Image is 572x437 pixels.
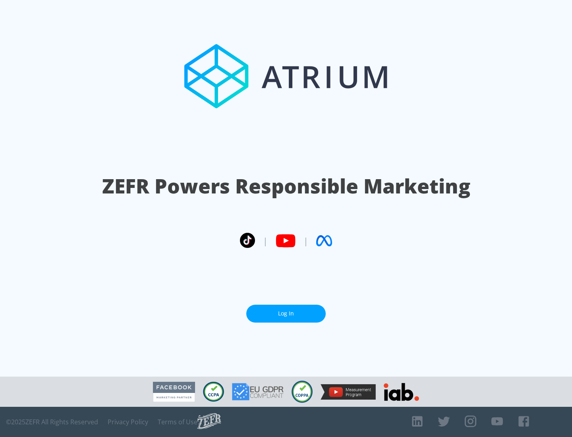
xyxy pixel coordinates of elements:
span: | [263,235,268,247]
a: Privacy Policy [108,418,148,426]
img: YouTube Measurement Program [321,384,376,400]
span: © 2025 ZEFR All Rights Reserved [6,418,98,426]
h1: ZEFR Powers Responsible Marketing [102,172,470,200]
img: IAB [384,383,419,401]
img: CCPA Compliant [203,382,224,402]
a: Terms of Use [158,418,197,426]
span: | [303,235,308,247]
img: Facebook Marketing Partner [153,382,195,402]
img: GDPR Compliant [232,383,284,400]
a: Log In [246,305,326,323]
img: COPPA Compliant [292,381,313,403]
